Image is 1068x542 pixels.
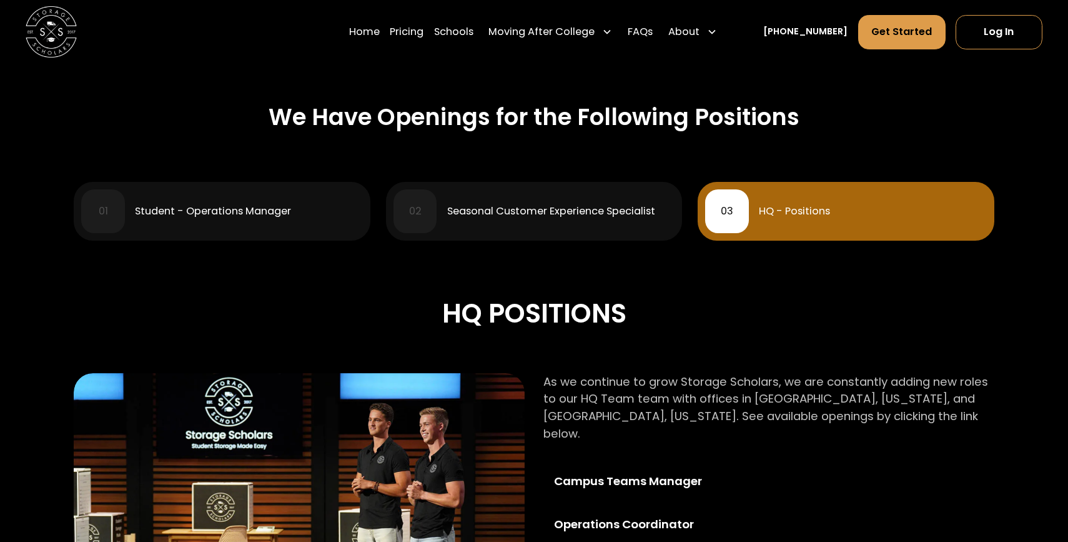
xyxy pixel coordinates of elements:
[409,206,422,216] div: 02
[759,206,830,216] div: HQ - Positions
[488,24,595,40] div: Moving After College
[956,15,1042,49] a: Log In
[858,15,946,49] a: Get Started
[543,463,748,500] a: Campus Teams Manager
[483,14,618,50] div: Moving After College
[269,103,799,131] h2: We Have Openings for the Following Positions
[763,25,848,38] a: [PHONE_NUMBER]
[628,14,653,50] a: FAQs
[349,14,380,50] a: Home
[447,206,655,216] div: Seasonal Customer Experience Specialist
[543,373,994,443] p: As we continue to grow Storage Scholars, we are constantly adding new roles to our HQ Team team w...
[390,14,423,50] a: Pricing
[74,292,994,334] div: HQ Positions
[721,206,733,216] div: 03
[434,14,473,50] a: Schools
[663,14,723,50] div: About
[26,6,77,58] img: Storage Scholars main logo
[668,24,700,40] div: About
[135,206,291,216] div: Student - Operations Manager
[99,206,108,216] div: 01
[554,473,738,490] div: Campus Teams Manager
[554,516,738,533] div: Operations Coordinator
